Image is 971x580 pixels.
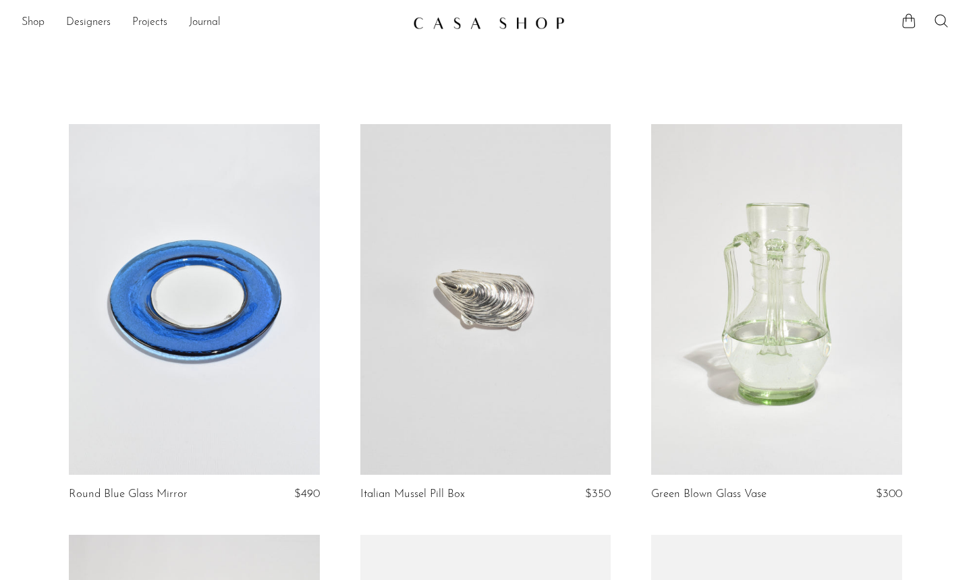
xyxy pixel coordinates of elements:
a: Italian Mussel Pill Box [360,488,465,500]
span: $350 [585,488,611,500]
a: Journal [189,14,221,32]
span: $300 [876,488,902,500]
ul: NEW HEADER MENU [22,11,402,34]
span: $490 [294,488,320,500]
a: Projects [132,14,167,32]
a: Round Blue Glass Mirror [69,488,188,500]
a: Shop [22,14,45,32]
nav: Desktop navigation [22,11,402,34]
a: Designers [66,14,111,32]
a: Green Blown Glass Vase [651,488,767,500]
